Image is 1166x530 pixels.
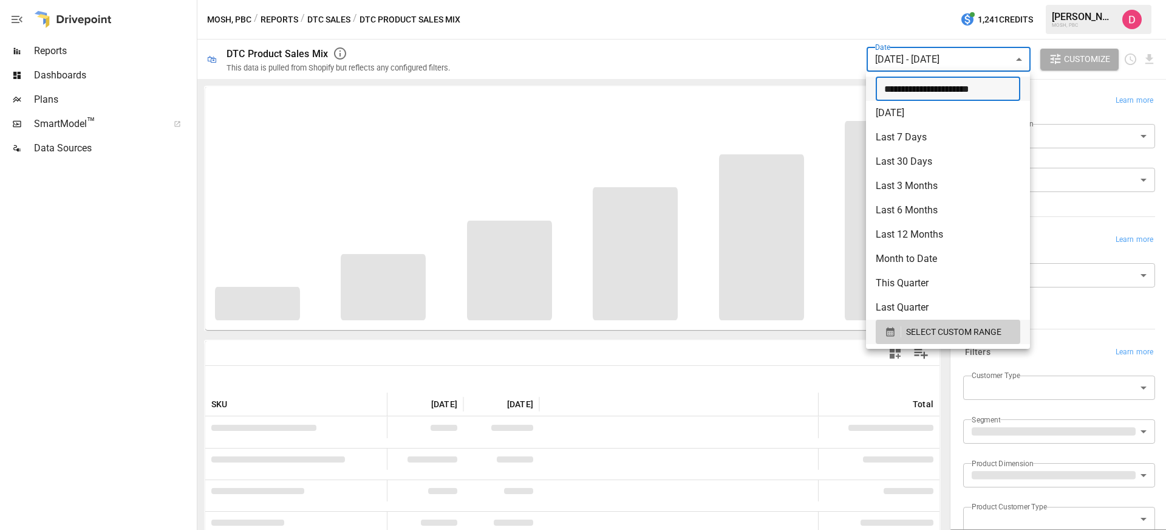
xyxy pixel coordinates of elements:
[866,295,1030,320] li: Last Quarter
[866,125,1030,150] li: Last 7 Days
[866,101,1030,125] li: [DATE]
[876,320,1020,344] button: SELECT CUSTOM RANGE
[866,150,1030,174] li: Last 30 Days
[866,174,1030,198] li: Last 3 Months
[866,247,1030,271] li: Month to Date
[866,198,1030,222] li: Last 6 Months
[866,222,1030,247] li: Last 12 Months
[906,325,1001,340] span: SELECT CUSTOM RANGE
[866,271,1030,295] li: This Quarter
